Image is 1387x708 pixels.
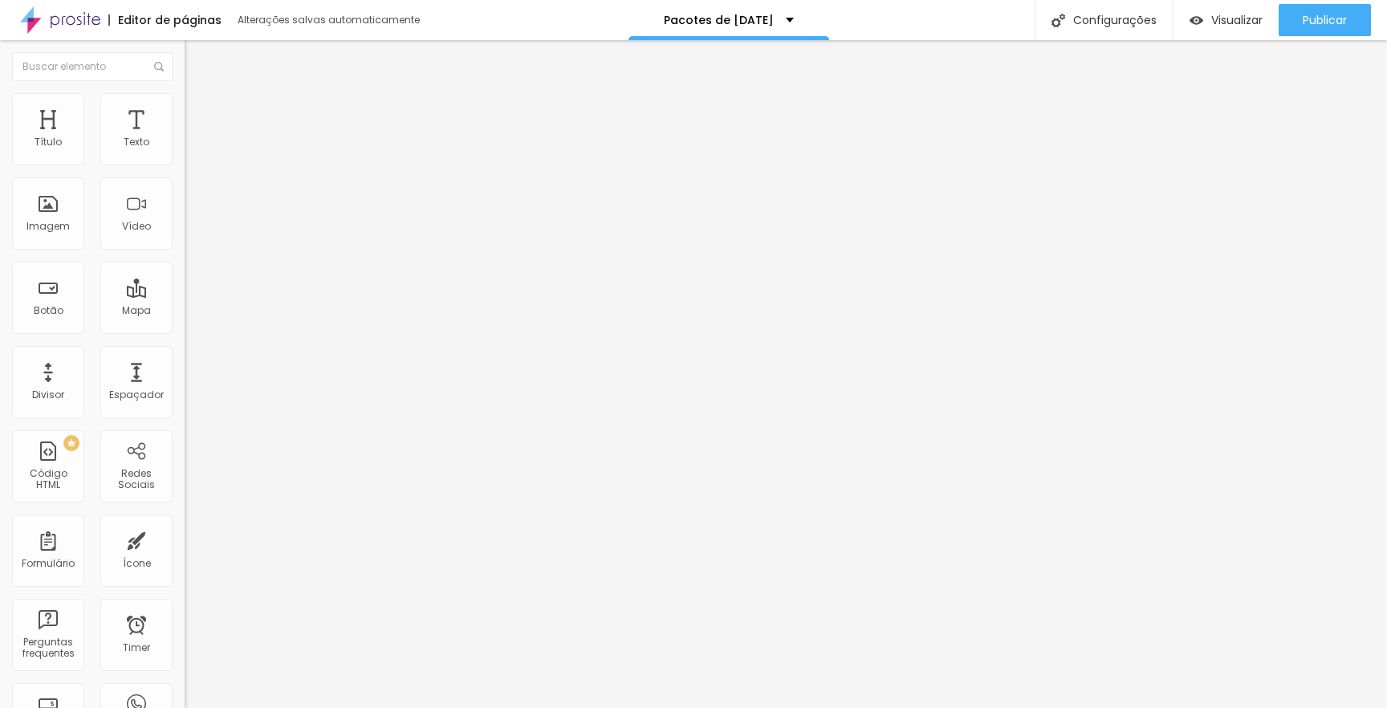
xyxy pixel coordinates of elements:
div: Título [35,136,62,148]
div: Perguntas frequentes [16,637,79,660]
div: Alterações salvas automaticamente [238,15,422,25]
div: Vídeo [122,221,151,232]
img: Icone [1051,14,1065,27]
span: Visualizar [1211,14,1263,26]
div: Espaçador [109,389,164,401]
div: Formulário [22,558,75,569]
div: Editor de páginas [108,14,222,26]
p: Pacotes de [DATE] [664,14,774,26]
div: Timer [123,642,150,653]
button: Publicar [1279,4,1371,36]
img: view-1.svg [1190,14,1203,27]
div: Ícone [123,558,151,569]
div: Divisor [32,389,64,401]
div: Código HTML [16,468,79,491]
div: Texto [124,136,149,148]
input: Buscar elemento [12,52,173,81]
button: Visualizar [1173,4,1279,36]
div: Mapa [122,305,151,316]
div: Imagem [26,221,70,232]
div: Botão [34,305,63,316]
span: Publicar [1303,14,1347,26]
iframe: Editor [185,40,1387,708]
img: Icone [154,62,164,71]
div: Redes Sociais [104,468,168,491]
